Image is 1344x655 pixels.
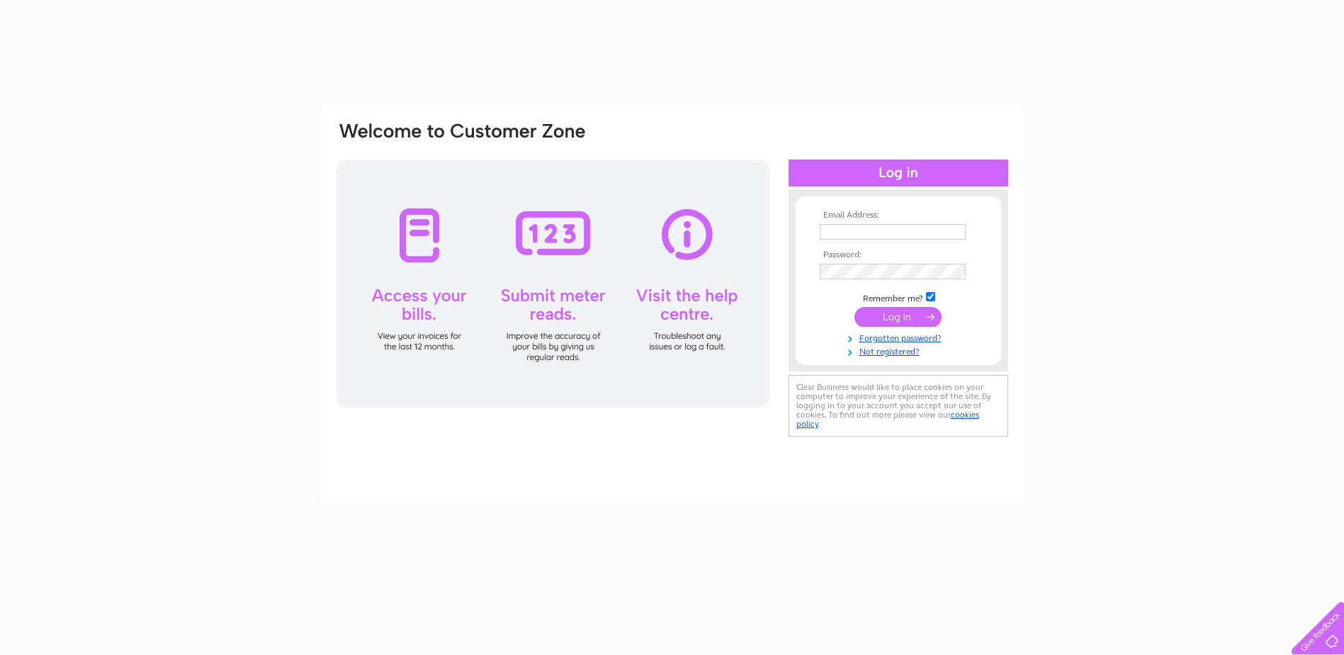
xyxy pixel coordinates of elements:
[949,266,961,277] img: npw-badge-icon-locked.svg
[820,330,981,344] a: Forgotten password?
[854,307,942,327] input: Submit
[816,250,981,260] th: Password:
[789,375,1008,437] div: Clear Business would like to place cookies on your computer to improve your experience of the sit...
[820,344,981,357] a: Not registered?
[816,290,981,304] td: Remember me?
[796,410,979,429] a: cookies policy
[949,226,961,237] img: npw-badge-icon-locked.svg
[816,211,981,220] th: Email Address:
